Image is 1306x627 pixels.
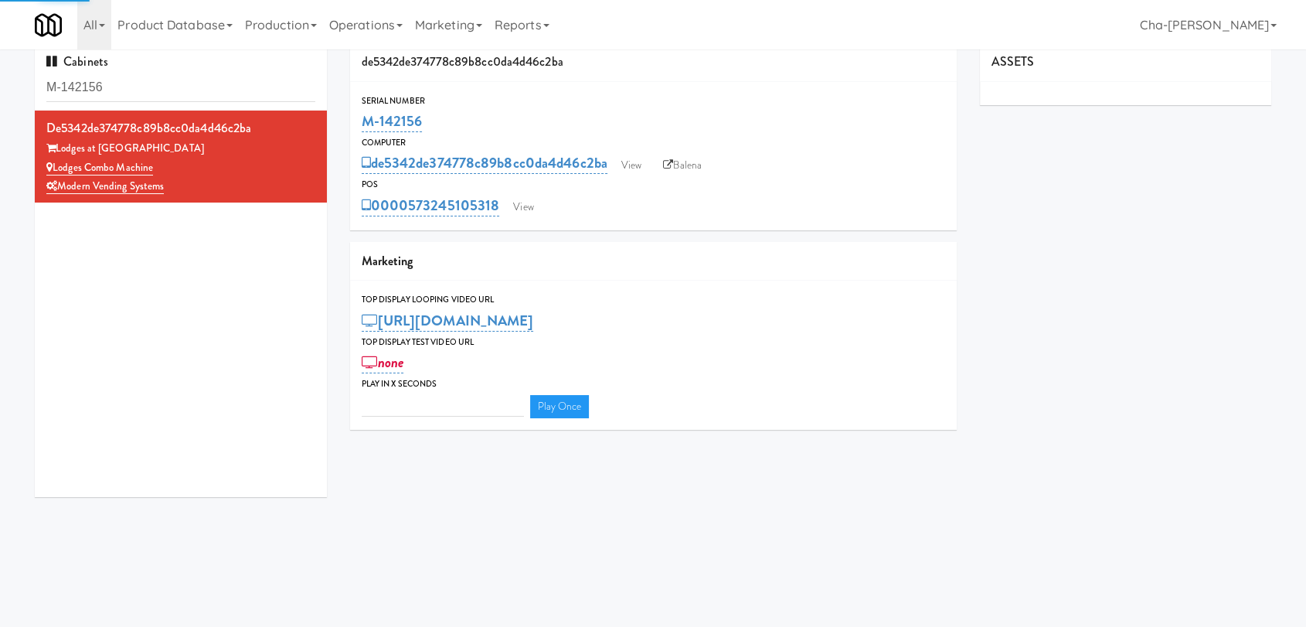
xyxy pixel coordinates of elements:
[46,117,315,140] div: de5342de374778c89b8cc0da4d46c2ba
[35,12,62,39] img: Micromart
[362,310,534,332] a: [URL][DOMAIN_NAME]
[614,154,649,177] a: View
[46,160,153,175] a: Lodges Combo Machine
[46,73,315,102] input: Search cabinets
[362,152,607,174] a: de5342de374778c89b8cc0da4d46c2ba
[350,43,957,82] div: de5342de374778c89b8cc0da4d46c2ba
[655,154,709,177] a: Balena
[46,139,315,158] div: Lodges at [GEOGRAPHIC_DATA]
[362,177,945,193] div: POS
[46,53,108,70] span: Cabinets
[362,292,945,308] div: Top Display Looping Video Url
[46,179,164,194] a: Modern Vending Systems
[991,53,1035,70] span: ASSETS
[362,195,500,216] a: 0000573245105318
[362,135,945,151] div: Computer
[362,111,423,132] a: M-142156
[35,111,327,203] li: de5342de374778c89b8cc0da4d46c2baLodges at [GEOGRAPHIC_DATA] Lodges Combo MachineModern Vending Sy...
[362,252,413,270] span: Marketing
[362,377,945,392] div: Play in X seconds
[505,196,541,219] a: View
[362,352,404,373] a: none
[362,94,945,109] div: Serial Number
[362,335,945,350] div: Top Display Test Video Url
[530,395,590,418] a: Play Once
